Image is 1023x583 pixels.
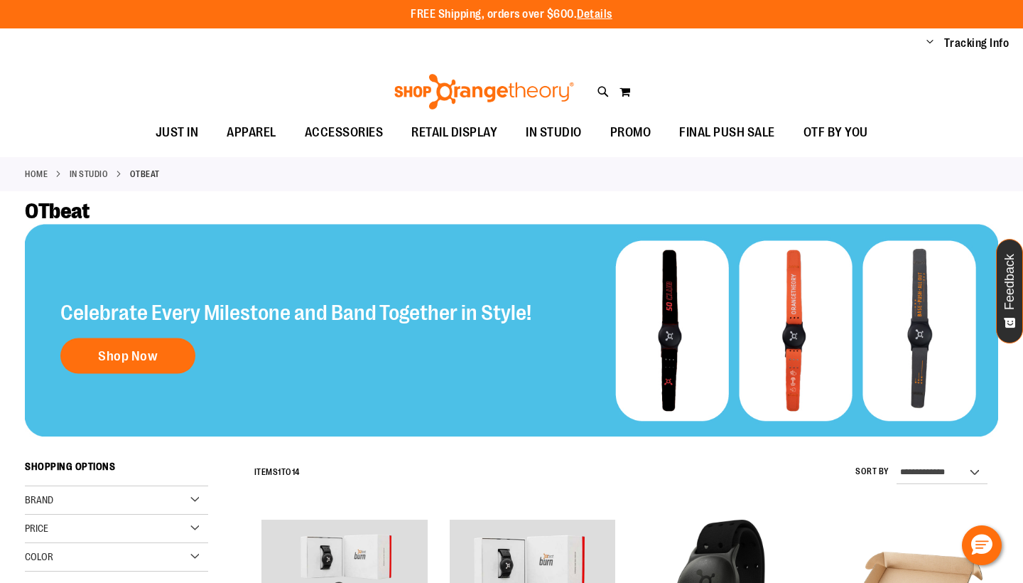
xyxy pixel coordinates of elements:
a: APPAREL [212,117,291,149]
span: JUST IN [156,117,199,149]
span: Feedback [1003,254,1017,310]
a: Details [577,8,612,21]
button: Feedback - Show survey [996,239,1023,343]
a: JUST IN [141,117,213,149]
button: Account menu [926,36,933,50]
a: OTF BY YOU [789,117,882,149]
span: PROMO [610,117,651,149]
span: 14 [292,467,300,477]
span: 1 [278,467,281,477]
a: PROMO [596,117,666,149]
label: Sort By [855,466,889,478]
span: OTbeat [25,199,89,223]
a: ACCESSORIES [291,117,398,149]
a: Tracking Info [944,36,1010,51]
span: IN STUDIO [526,117,582,149]
div: Color [25,543,208,572]
a: FINAL PUSH SALE [665,117,789,149]
strong: Shopping Options [25,454,208,486]
p: FREE Shipping, orders over $600. [411,6,612,23]
a: IN STUDIO [511,117,596,149]
div: Brand [25,486,208,515]
span: ACCESSORIES [305,117,384,149]
img: Shop Orangetheory [392,74,576,109]
h2: Celebrate Every Milestone and Band Together in Style! [60,301,531,324]
button: Hello, have a question? Let’s chat. [962,525,1002,565]
a: RETAIL DISPLAY [397,117,511,149]
span: APPAREL [227,117,276,149]
div: Price [25,515,208,543]
a: IN STUDIO [70,168,109,181]
span: FINAL PUSH SALE [679,117,775,149]
span: Price [25,523,48,534]
h2: Items to [254,461,300,483]
span: Brand [25,494,53,506]
a: Home [25,168,48,181]
span: Color [25,551,53,562]
a: Shop Now [60,338,195,374]
strong: OTbeat [130,168,160,181]
span: Shop Now [98,348,158,364]
span: OTF BY YOU [803,117,868,149]
span: RETAIL DISPLAY [411,117,497,149]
